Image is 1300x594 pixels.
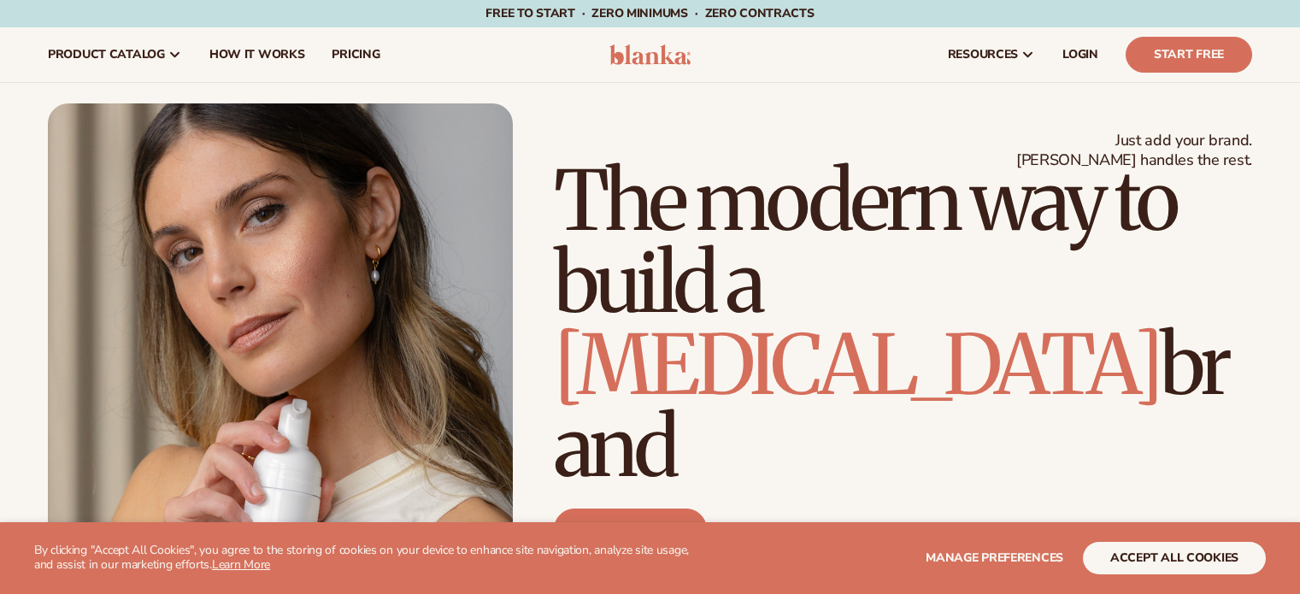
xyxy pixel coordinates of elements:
[34,544,709,573] p: By clicking "Accept All Cookies", you agree to the storing of cookies on your device to enhance s...
[1062,48,1098,62] span: LOGIN
[332,48,379,62] span: pricing
[209,48,305,62] span: How It Works
[554,509,707,550] a: Start free
[554,160,1252,488] h1: The modern way to build a brand
[485,5,814,21] span: Free to start · ZERO minimums · ZERO contracts
[1083,542,1266,574] button: accept all cookies
[1049,27,1112,82] a: LOGIN
[609,44,691,65] img: logo
[318,27,393,82] a: pricing
[926,542,1063,574] button: Manage preferences
[1126,37,1252,73] a: Start Free
[34,27,196,82] a: product catalog
[212,556,270,573] a: Learn More
[934,27,1049,82] a: resources
[1016,131,1252,171] span: Just add your brand. [PERSON_NAME] handles the rest.
[196,27,319,82] a: How It Works
[948,48,1018,62] span: resources
[926,550,1063,566] span: Manage preferences
[554,314,1160,416] span: [MEDICAL_DATA]
[48,48,165,62] span: product catalog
